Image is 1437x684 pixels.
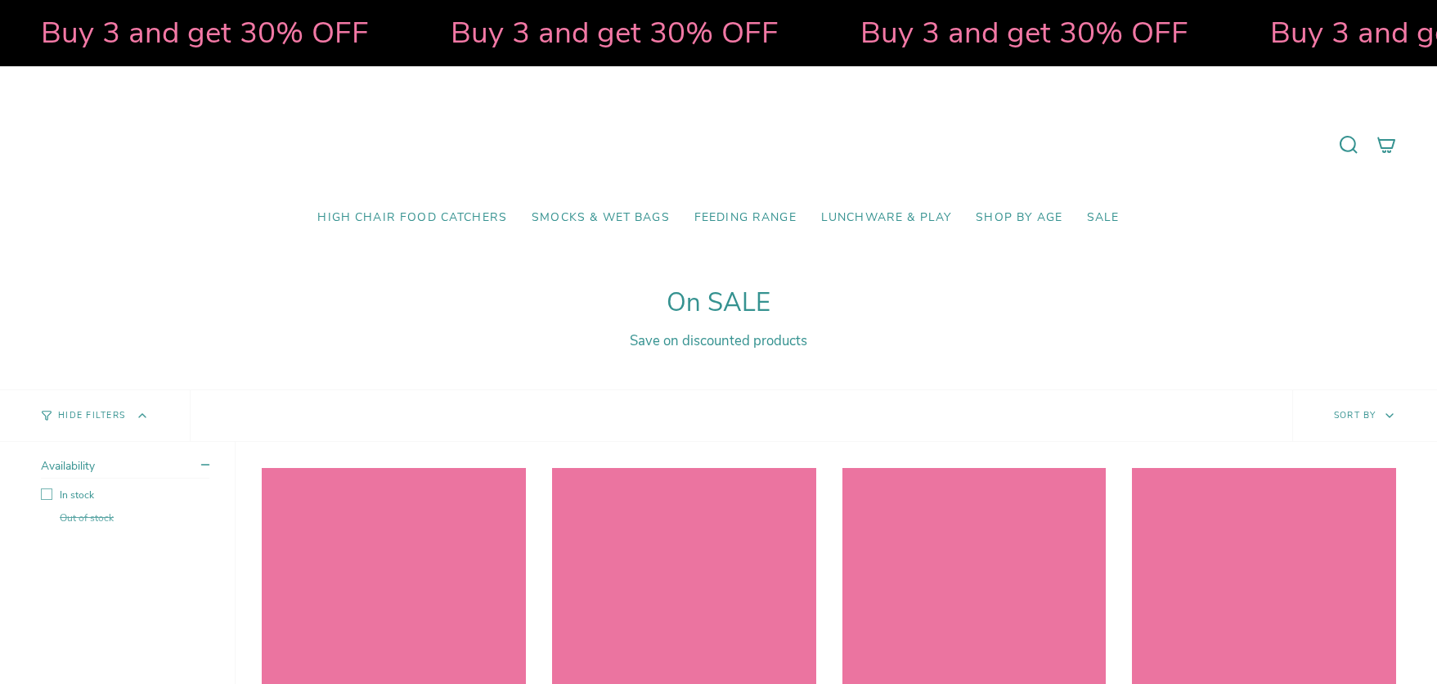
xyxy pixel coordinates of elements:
[1334,409,1376,421] span: Sort by
[577,91,860,199] a: Mumma’s Little Helpers
[976,211,1062,225] span: Shop by Age
[41,288,1396,318] h1: On SALE
[41,331,1396,350] div: Save on discounted products
[682,199,809,237] a: Feeding Range
[821,211,951,225] span: Lunchware & Play
[317,211,507,225] span: High Chair Food Catchers
[1075,199,1132,237] a: SALE
[41,488,209,502] label: In stock
[532,211,670,225] span: Smocks & Wet Bags
[963,199,1075,237] a: Shop by Age
[41,458,95,474] span: Availability
[41,12,369,53] strong: Buy 3 and get 30% OFF
[41,458,209,479] summary: Availability
[1087,211,1120,225] span: SALE
[694,211,797,225] span: Feeding Range
[519,199,682,237] a: Smocks & Wet Bags
[305,199,519,237] a: High Chair Food Catchers
[451,12,779,53] strong: Buy 3 and get 30% OFF
[860,12,1188,53] strong: Buy 3 and get 30% OFF
[58,412,125,421] span: Hide Filters
[1292,390,1437,441] button: Sort by
[809,199,963,237] a: Lunchware & Play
